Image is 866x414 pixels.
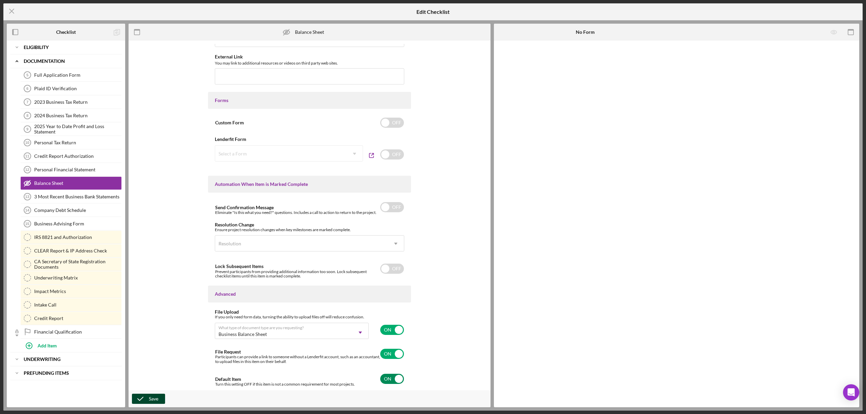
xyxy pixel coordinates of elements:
[25,208,29,212] tspan: 14
[24,371,69,375] b: Prefunding Items
[34,99,121,105] div: 2023 Business Tax Return
[215,291,404,297] div: Advanced
[26,114,28,118] tspan: 8
[295,29,324,35] div: Balance Sheet
[34,235,121,240] div: IRS 8821 and Authorization
[20,82,122,95] a: 6Plaid ID Verification
[215,349,241,355] label: File Request
[215,263,264,269] label: Lock Subsequent Items
[219,241,241,246] div: Resolution
[34,208,121,213] div: Company Debt Schedule
[215,227,404,232] div: Ensure project resolution changes when key milestones are marked complete.
[215,54,404,59] div: External Link
[20,136,122,149] a: 10Personal Tax Return
[20,68,122,82] a: 5Full Application Form
[20,217,122,230] a: 15Business Advising Form
[20,258,122,271] a: CA Secretary of State Registration Documents
[25,141,29,145] tspan: 10
[26,127,28,131] tspan: 9
[215,204,274,210] label: Send Confirmation Message
[34,180,121,186] div: Balance Sheet
[34,275,121,281] div: Underwriting Matrix
[34,113,121,118] div: 2024 Business Tax Return
[26,73,28,77] tspan: 5
[5,5,183,13] div: Please attach a current balance sheet for your business.
[215,98,404,103] div: Forms
[215,136,246,142] b: Lenderfit Form
[24,357,61,361] b: Underwriting
[20,176,122,190] a: Balance Sheet
[34,316,121,321] div: Credit Report
[416,9,450,15] h5: Edit Checklist
[34,167,121,172] div: Personal Financial Statement
[20,298,122,312] a: Intake Call
[219,332,267,337] div: Business Balance Sheet
[215,315,369,319] div: If you only need form data, turning the ability to upload files off will reduce confusion.
[215,120,244,125] label: Custom Form
[38,339,57,352] div: Add Item
[34,302,121,308] div: Intake Call
[34,221,121,226] div: Business Advising Form
[215,376,241,382] label: Default Item
[215,309,404,315] div: File Upload
[26,87,28,91] tspan: 6
[34,72,121,78] div: Full Application Form
[20,325,122,339] a: Financial Qualification
[215,222,404,227] div: Resolution Change
[24,45,49,49] b: Eligibility
[5,5,183,13] body: Rich Text Area. Press ALT-0 for help.
[20,339,122,352] button: Add Item
[20,285,122,298] a: Impact Metrics
[26,100,28,104] tspan: 7
[20,95,122,109] a: 72023 Business Tax Return
[149,394,158,404] div: Save
[25,195,29,199] tspan: 13
[20,271,122,285] a: Underwriting Matrix
[34,289,121,294] div: Impact Metrics
[20,203,122,217] a: 14Company Debt Schedule
[215,60,404,67] div: You may link to additional resources or videos on third party web sites.
[843,384,859,400] div: Open Intercom Messenger
[25,168,29,172] tspan: 12
[34,329,121,335] div: Financial Qualification
[20,109,122,122] a: 82024 Business Tax Return
[20,149,122,163] a: 11Credit Report Authorization
[215,210,377,215] div: Eliminate "Is this what you need?" questions. Includes a call to action to return to the project.
[20,122,122,136] a: 92025 Year to Date Profit and Loss Statement
[34,259,121,270] div: CA Secretary of State Registration Documents
[34,86,121,91] div: Plaid ID Verification
[25,154,29,158] tspan: 11
[56,29,76,35] b: Checklist
[34,153,121,159] div: Credit Report Authorization
[215,355,380,364] div: Participants can provide a link to someone without a Lenderfit account, such as an accountant, to...
[34,140,121,145] div: Personal Tax Return
[20,163,122,176] a: 12Personal Financial Statement
[25,222,29,226] tspan: 15
[215,181,404,187] div: Automation When Item is Marked Complete
[34,194,121,199] div: 3 Most Recent Business Bank Statements
[20,312,122,325] a: Credit Report
[576,29,595,35] b: No Form
[24,59,65,63] b: Documentation
[20,190,122,203] a: 133 Most Recent Business Bank Statements
[20,244,122,258] a: CLEAR Report & IP Address Check
[34,248,121,253] div: CLEAR Report & IP Address Check
[215,269,380,279] div: Prevent participants from providing additional information too soon. Lock subsequent checklist it...
[20,230,122,244] a: IRS 8821 and Authorization
[132,394,165,404] button: Save
[34,124,121,135] div: 2025 Year to Date Profit and Loss Statement
[215,382,355,387] div: Turn this setting OFF if this item is not a common requirement for most projects.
